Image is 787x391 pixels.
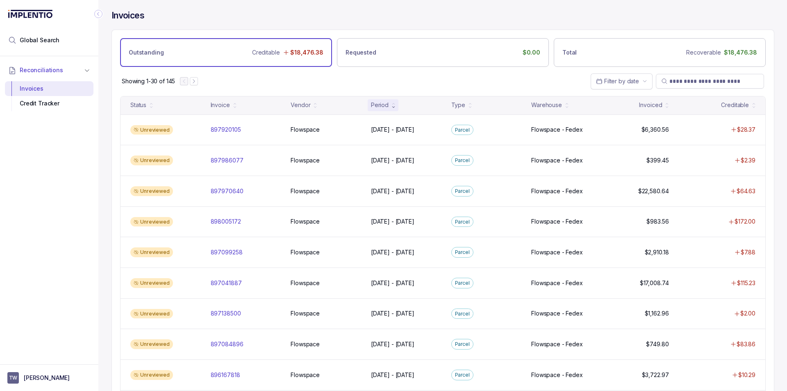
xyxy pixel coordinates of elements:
[122,77,175,85] p: Showing 1-30 of 145
[740,309,755,318] p: $2.00
[130,186,173,196] div: Unreviewed
[455,248,470,256] p: Parcel
[646,217,669,226] p: $983.56
[646,340,669,348] p: $749.80
[455,279,470,287] p: Parcel
[291,217,320,226] p: Flowspace
[291,371,320,379] p: Flowspace
[291,340,320,348] p: Flowspace
[455,126,470,134] p: Parcel
[737,187,755,195] p: $64.63
[211,248,243,256] p: 897099258
[638,187,669,195] p: $22,580.64
[5,80,93,113] div: Reconciliations
[211,371,240,379] p: 896167818
[93,9,103,19] div: Collapse Icon
[211,217,241,226] p: 898005172
[111,10,144,21] h4: Invoices
[291,309,320,318] p: Flowspace
[741,156,755,165] p: $2.39
[531,340,583,348] p: Flowspace - Fedex
[686,48,721,57] p: Recoverable
[531,126,583,134] p: Flowspace - Fedex
[531,309,583,318] p: Flowspace - Fedex
[455,218,470,226] p: Parcel
[291,248,320,256] p: Flowspace
[371,156,414,165] p: [DATE] - [DATE]
[371,340,414,348] p: [DATE] - [DATE]
[291,126,320,134] p: Flowspace
[130,278,173,288] div: Unreviewed
[562,48,577,57] p: Total
[130,309,173,319] div: Unreviewed
[735,217,755,226] p: $172.00
[11,96,87,111] div: Credit Tracker
[738,371,755,379] p: $10.29
[531,156,583,165] p: Flowspace - Fedex
[291,101,310,109] div: Vendor
[371,371,414,379] p: [DATE] - [DATE]
[371,248,414,256] p: [DATE] - [DATE]
[455,310,470,318] p: Parcel
[130,370,173,380] div: Unreviewed
[531,248,583,256] p: Flowspace - Fedex
[20,66,63,74] span: Reconciliations
[211,126,241,134] p: 897920105
[455,156,470,165] p: Parcel
[130,155,173,165] div: Unreviewed
[371,217,414,226] p: [DATE] - [DATE]
[642,371,669,379] p: $3,722.97
[211,187,243,195] p: 897970640
[211,309,241,318] p: 897138500
[130,339,173,349] div: Unreviewed
[531,187,583,195] p: Flowspace - Fedex
[130,247,173,257] div: Unreviewed
[639,101,662,109] div: Invoiced
[641,126,669,134] p: $6,360.56
[11,81,87,96] div: Invoices
[737,340,755,348] p: $83.86
[371,187,414,195] p: [DATE] - [DATE]
[346,48,376,57] p: Requested
[211,340,243,348] p: 897084896
[741,248,755,256] p: $7.88
[5,61,93,79] button: Reconciliations
[211,279,242,287] p: 897041887
[122,77,175,85] div: Remaining page entries
[604,78,639,85] span: Filter by date
[737,126,755,134] p: $28.37
[190,77,198,85] button: Next Page
[596,77,639,85] search: Date Range Picker
[130,217,173,227] div: Unreviewed
[646,156,669,165] p: $399.45
[737,279,755,287] p: $115.23
[291,187,320,195] p: Flowspace
[531,101,562,109] div: Warehouse
[371,309,414,318] p: [DATE] - [DATE]
[531,217,583,226] p: Flowspace - Fedex
[24,374,70,382] p: [PERSON_NAME]
[290,48,323,57] p: $18,476.38
[130,125,173,135] div: Unreviewed
[455,187,470,195] p: Parcel
[20,36,59,44] span: Global Search
[291,279,320,287] p: Flowspace
[591,73,653,89] button: Date Range Picker
[7,372,91,384] button: User initials[PERSON_NAME]
[645,248,669,256] p: $2,910.18
[211,101,230,109] div: Invoice
[455,340,470,348] p: Parcel
[371,101,389,109] div: Period
[531,279,583,287] p: Flowspace - Fedex
[724,48,757,57] p: $18,476.38
[645,309,669,318] p: $1,162.96
[291,156,320,165] p: Flowspace
[531,371,583,379] p: Flowspace - Fedex
[640,279,669,287] p: $17,008.74
[371,126,414,134] p: [DATE] - [DATE]
[211,156,243,165] p: 897986077
[252,48,280,57] p: Creditable
[130,101,146,109] div: Status
[451,101,465,109] div: Type
[7,372,19,384] span: User initials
